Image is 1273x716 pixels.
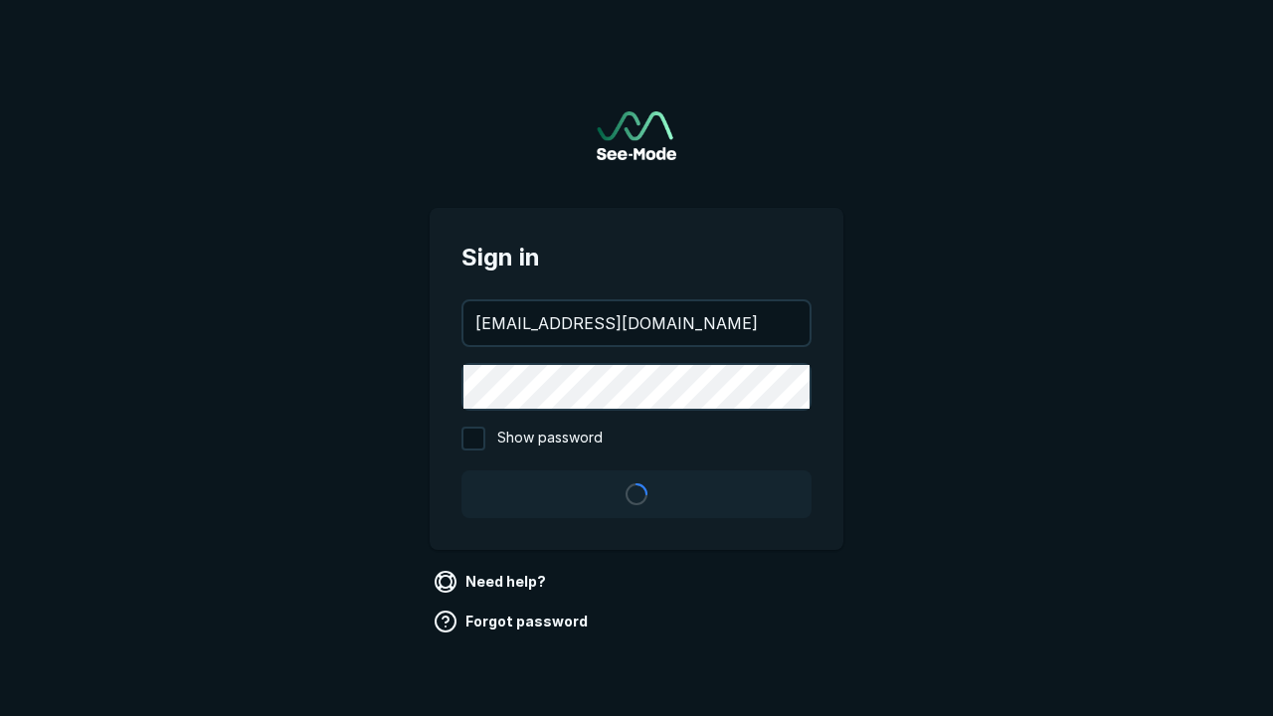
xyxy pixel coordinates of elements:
a: Go to sign in [597,111,676,160]
span: Sign in [461,240,812,275]
input: your@email.com [463,301,810,345]
img: See-Mode Logo [597,111,676,160]
a: Need help? [430,566,554,598]
a: Forgot password [430,606,596,637]
span: Show password [497,427,603,450]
